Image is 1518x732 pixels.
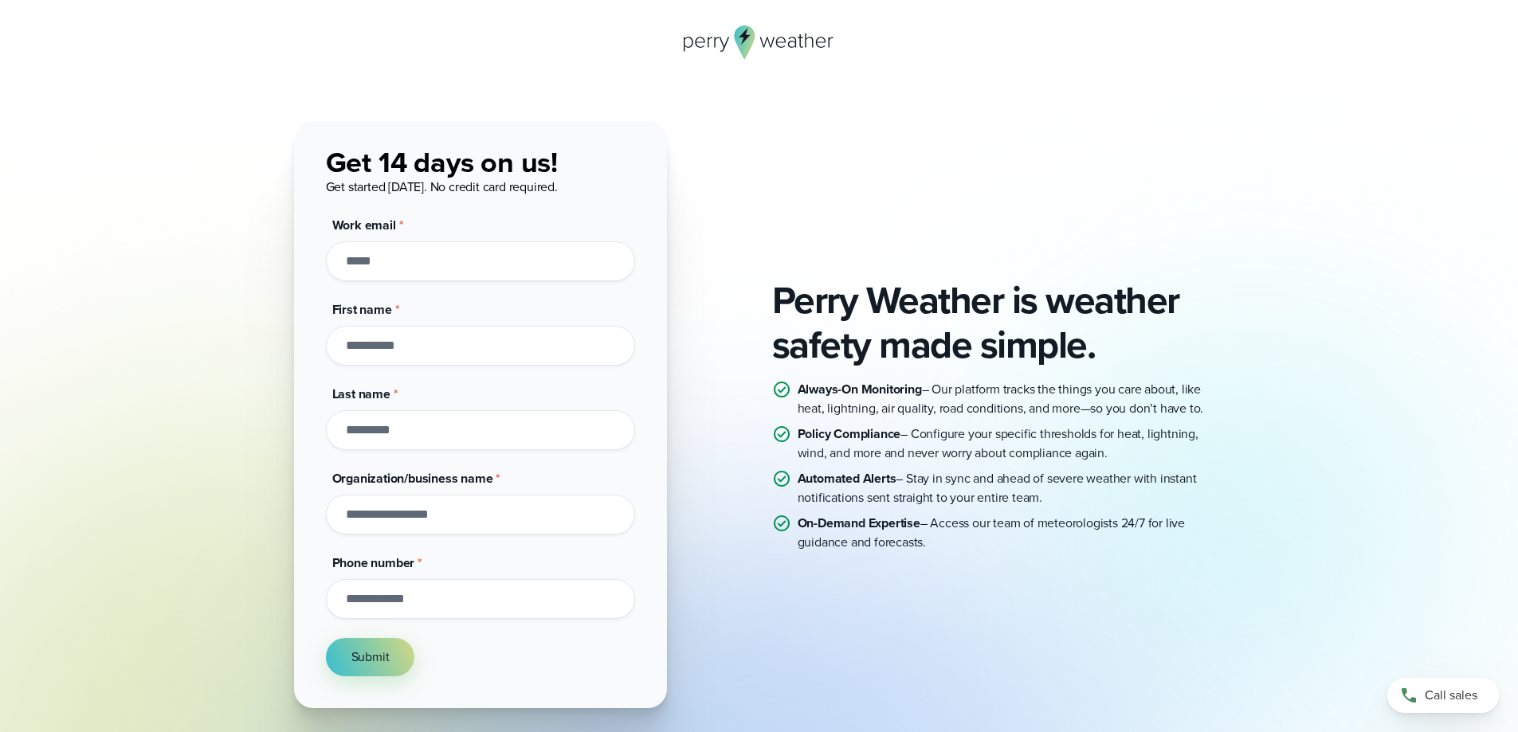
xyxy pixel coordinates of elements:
[326,141,558,183] span: Get 14 days on us!
[332,216,396,234] span: Work email
[332,385,390,403] span: Last name
[332,469,493,487] span: Organization/business name
[326,638,415,676] button: Submit
[798,425,901,443] strong: Policy Compliance
[798,469,1225,507] p: – Stay in sync and ahead of severe weather with instant notifications sent straight to your entir...
[798,469,896,487] strong: Automated Alerts
[798,380,1225,418] p: – Our platform tracks the things you care about, like heat, lightning, air quality, road conditio...
[772,278,1225,367] h2: Perry Weather is weather safety made simple.
[351,648,390,667] span: Submit
[332,300,392,319] span: First name
[1425,686,1477,705] span: Call sales
[798,380,922,398] strong: Always-On Monitoring
[798,514,920,532] strong: On-Demand Expertise
[798,425,1225,463] p: – Configure your specific thresholds for heat, lightning, wind, and more and never worry about co...
[326,178,558,196] span: Get started [DATE]. No credit card required.
[332,554,415,572] span: Phone number
[1387,678,1499,713] a: Call sales
[798,514,1225,552] p: – Access our team of meteorologists 24/7 for live guidance and forecasts.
